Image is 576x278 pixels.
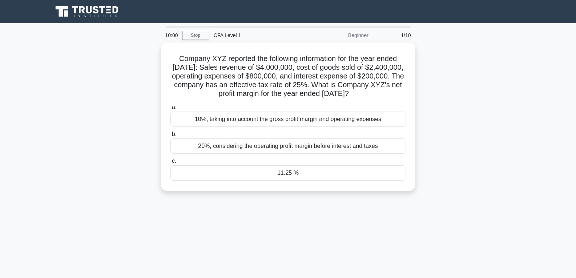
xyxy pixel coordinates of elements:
div: Beginner [309,28,373,43]
div: 10%, taking into account the gross profit margin and operating expenses [170,112,406,127]
span: b. [172,131,177,137]
span: a. [172,104,177,110]
span: c. [172,158,176,164]
div: 1/10 [373,28,415,43]
a: Stop [182,31,209,40]
div: 20%, considering the operating profit margin before interest and taxes [170,138,406,154]
div: CFA Level 1 [209,28,309,43]
h5: Company XYZ reported the following information for the year ended [DATE]: Sales revenue of $4,000... [170,54,407,98]
div: 11.25 % [170,165,406,181]
div: 10:00 [161,28,182,43]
